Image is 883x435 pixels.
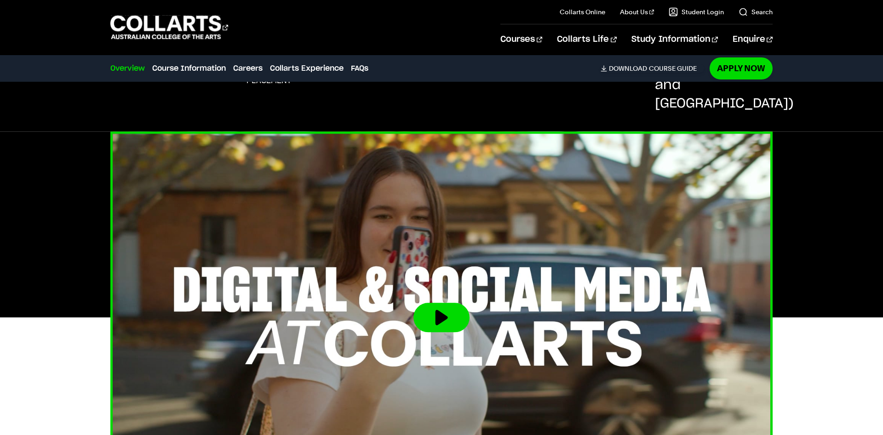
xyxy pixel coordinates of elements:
[560,7,605,17] a: Collarts Online
[500,24,542,55] a: Courses
[710,57,773,79] a: Apply Now
[631,24,718,55] a: Study Information
[270,63,344,74] a: Collarts Experience
[669,7,724,17] a: Student Login
[620,7,654,17] a: About Us
[110,14,228,40] div: Go to homepage
[233,63,263,74] a: Careers
[601,64,704,73] a: DownloadCourse Guide
[351,63,368,74] a: FAQs
[152,63,226,74] a: Course Information
[557,24,616,55] a: Collarts Life
[609,64,647,73] span: Download
[739,7,773,17] a: Search
[110,63,145,74] a: Overview
[733,24,773,55] a: Enquire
